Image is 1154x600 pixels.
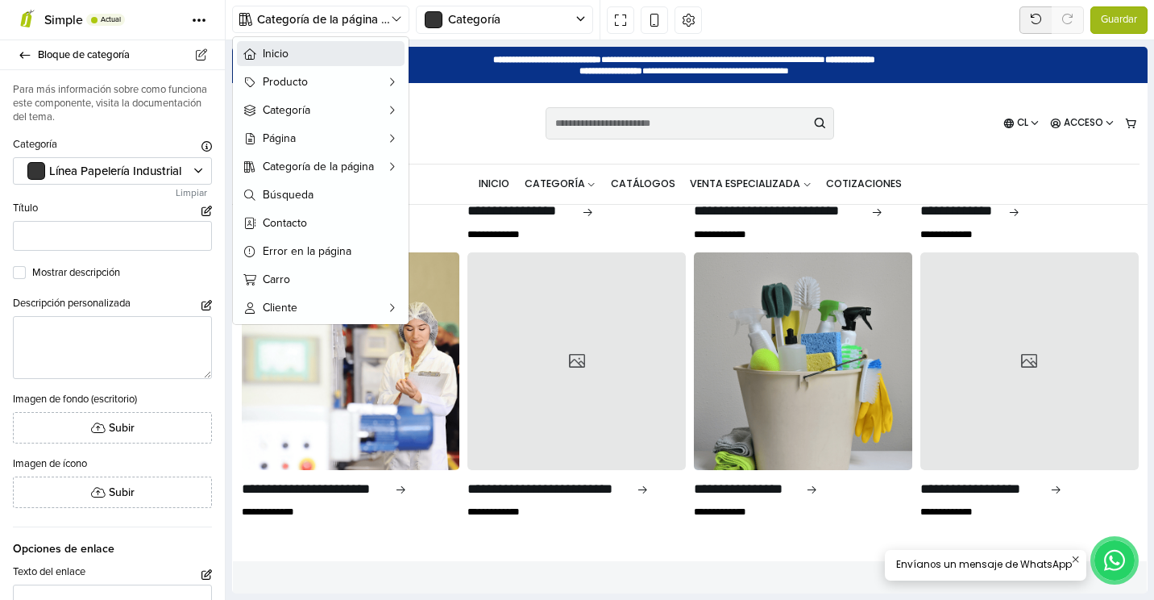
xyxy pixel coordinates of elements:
[263,271,398,288] span: Carro
[13,137,57,153] label: Categoría
[109,419,135,436] span: Subir
[263,130,379,147] span: Página
[201,569,212,580] button: Habilitar Rich Text
[10,206,227,423] img: Línea Médica y Estética
[109,484,135,501] span: Subir
[32,265,212,281] label: Mostrar descripción
[49,162,181,181] div: Línea Papelería Industrial
[237,154,405,179] button: Categoría de la página
[237,41,405,66] button: Inicio
[890,67,907,87] button: Carro
[293,117,364,157] a: Categoría
[263,158,379,175] span: Categoría de la página
[768,67,811,87] button: Idiomas
[832,72,871,81] div: Acceso
[9,53,126,100] img: Winkler Online
[44,12,83,28] span: Simple
[13,477,212,508] button: Subir
[13,527,212,557] span: Opciones de enlace
[13,565,85,581] label: Texto del enlace
[263,243,398,260] span: Error en la página
[38,44,205,66] span: Bloque de categoría
[232,6,409,33] button: Categoría de la página - Default
[263,299,379,316] span: Cliente
[247,117,277,157] a: Inicio
[462,206,679,423] img: Línea Accesorios
[379,117,443,157] a: Catálogos
[575,60,602,93] button: Buscar
[237,210,405,235] button: Contacto
[237,98,405,123] button: Categoría
[263,73,379,90] span: Producto
[815,67,886,87] button: Acceso
[594,117,670,157] a: Cotizaciones
[237,182,405,207] button: Búsqueda
[13,456,87,473] label: Imagen de ícono
[13,83,212,124] p: Para más información sobre como funciona este componente, visita la documentación del tema.
[263,215,398,231] span: Contacto
[257,10,391,29] span: Categoría de la página - Default
[237,267,405,292] button: Carro
[263,45,398,62] span: Inicio
[1101,12,1137,28] span: Guardar
[13,392,137,408] label: Imagen de fondo (escritorio)
[263,102,379,119] span: Categoría
[101,16,121,23] span: Actual
[201,206,212,216] button: Habilitar Rich Text
[653,503,854,535] div: Envíanos un mensaje de WhatsApp
[13,412,212,444] button: Subir
[458,117,579,157] a: Venta Especializada
[237,239,405,264] button: Error en la página
[237,69,405,94] button: Producto
[237,295,405,320] button: Cliente
[1090,6,1148,34] button: Guardar
[785,72,796,81] div: cl
[263,186,398,203] span: Búsqueda
[237,126,405,151] button: Página
[13,201,38,217] label: Título
[171,185,212,201] button: Limpiar
[201,300,212,310] button: Habilitar Rich Text
[13,296,131,312] label: Descripción personalizada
